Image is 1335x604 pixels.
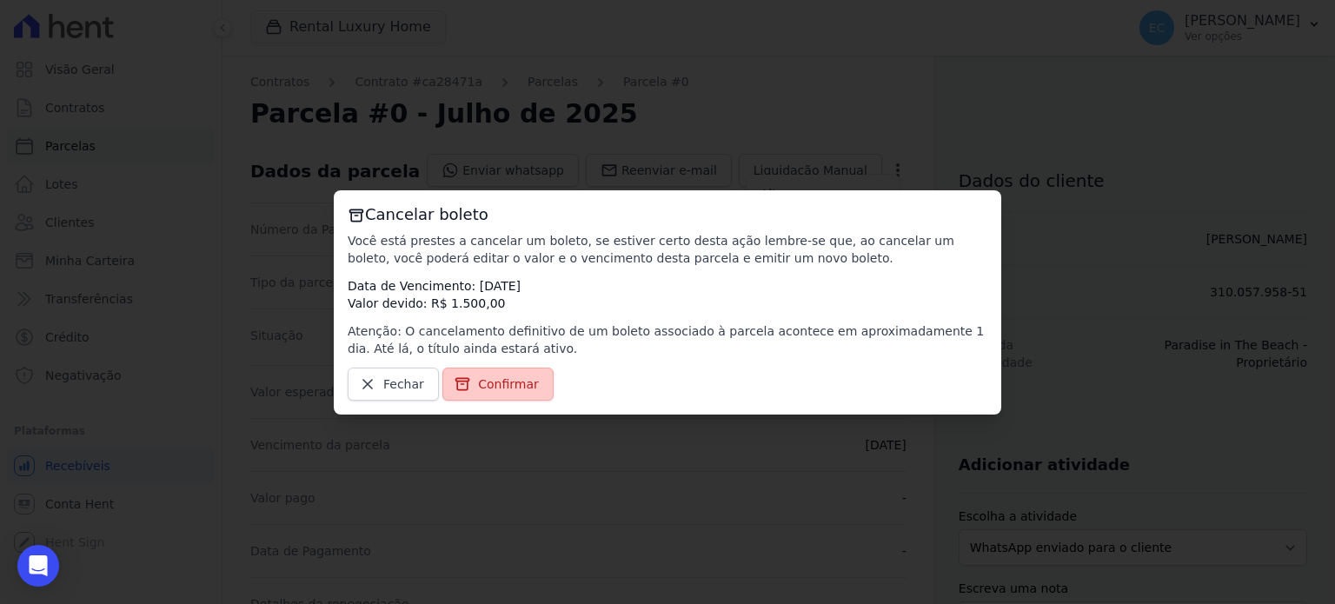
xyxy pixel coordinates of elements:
[383,375,424,393] span: Fechar
[478,375,539,393] span: Confirmar
[348,277,987,312] p: Data de Vencimento: [DATE] Valor devido: R$ 1.500,00
[348,232,987,267] p: Você está prestes a cancelar um boleto, se estiver certo desta ação lembre-se que, ao cancelar um...
[442,368,554,401] a: Confirmar
[348,368,439,401] a: Fechar
[17,545,59,587] div: Open Intercom Messenger
[348,322,987,357] p: Atenção: O cancelamento definitivo de um boleto associado à parcela acontece em aproximadamente 1...
[348,204,987,225] h3: Cancelar boleto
